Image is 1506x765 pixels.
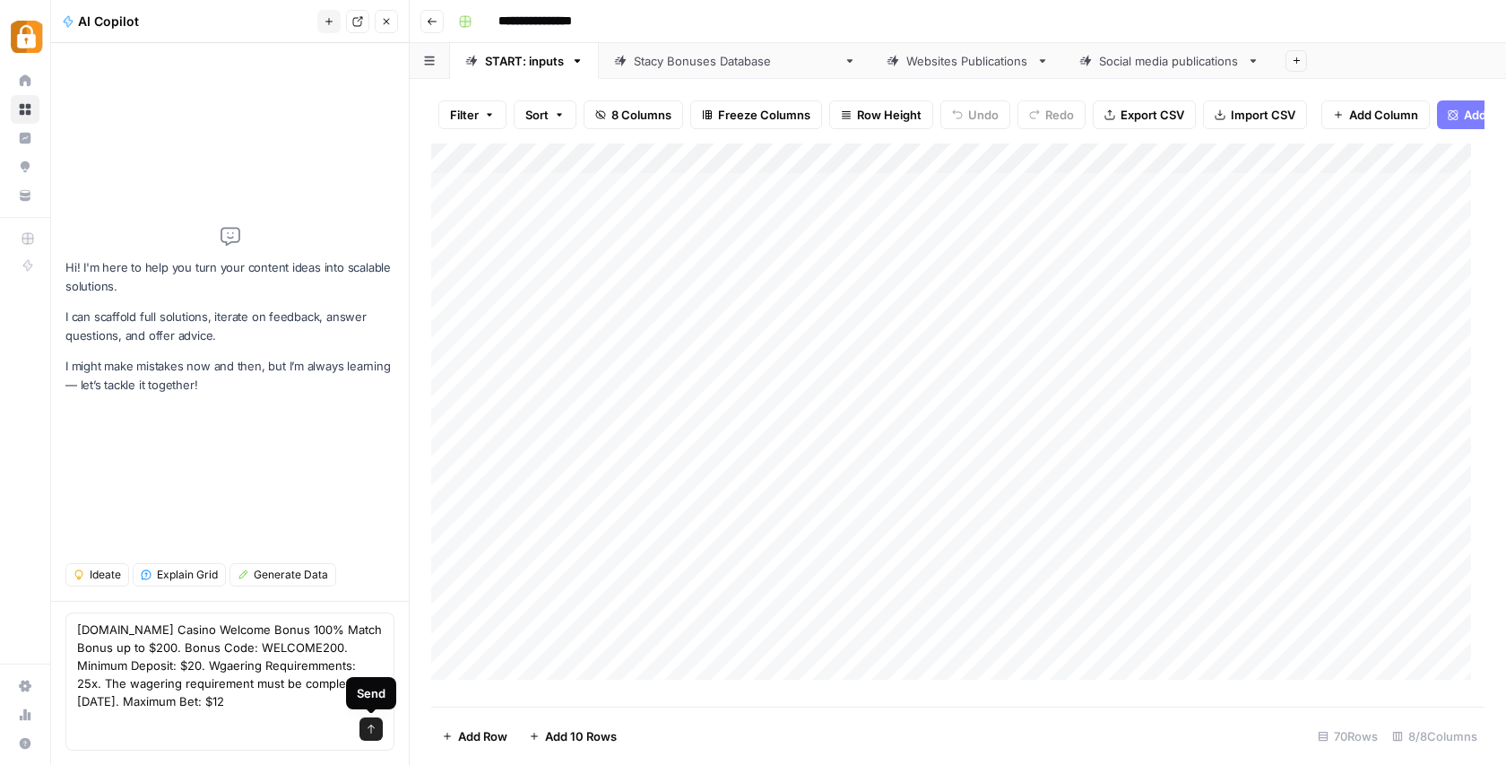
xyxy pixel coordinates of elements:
button: Redo [1017,100,1086,129]
a: Insights [11,124,39,152]
p: Hi! I'm here to help you turn your content ideas into scalable solutions. [65,258,394,296]
span: 8 Columns [611,106,671,124]
a: Settings [11,672,39,700]
span: Redo [1045,106,1074,124]
button: Freeze Columns [690,100,822,129]
textarea: [DOMAIN_NAME] Casino Welcome Bonus 100% Match Bonus up to $200. Bonus Code: WELCOME200. Minimum D... [77,621,383,710]
button: Row Height [829,100,933,129]
span: Export CSV [1121,106,1184,124]
a: Your Data [11,181,39,210]
div: START: inputs [485,52,564,70]
span: Add Column [1349,106,1418,124]
span: Generate Data [254,567,328,583]
span: Import CSV [1231,106,1295,124]
button: Add Column [1321,100,1430,129]
div: Websites Publications [906,52,1029,70]
div: 70 Rows [1311,722,1385,751]
button: Sort [514,100,576,129]
button: Import CSV [1203,100,1307,129]
div: [PERSON_NAME] Bonuses Database [634,52,836,70]
span: Explain Grid [157,567,218,583]
div: AI Copilot [62,13,312,30]
a: Usage [11,700,39,729]
button: Help + Support [11,729,39,758]
button: Add 10 Rows [518,722,627,751]
span: Sort [525,106,549,124]
p: I might make mistakes now and then, but I’m always learning — let’s tackle it together! [65,357,394,395]
button: Workspace: Adzz [11,14,39,59]
div: 8/8 Columns [1385,722,1484,751]
a: Browse [11,95,39,124]
button: Explain Grid [133,563,226,587]
img: Adzz Logo [11,21,43,53]
button: Generate Data [229,563,336,587]
span: Filter [450,106,479,124]
button: 8 Columns [584,100,683,129]
a: Social media publications [1064,43,1275,79]
button: Filter [438,100,506,129]
span: Add Row [458,727,507,745]
span: Ideate [90,567,121,583]
span: Row Height [857,106,922,124]
button: Add Row [431,722,518,751]
span: Undo [968,106,999,124]
span: Add 10 Rows [545,727,617,745]
span: Freeze Columns [718,106,810,124]
div: Social media publications [1099,52,1240,70]
a: [PERSON_NAME] Bonuses Database [599,43,871,79]
a: Home [11,66,39,95]
a: Opportunities [11,152,39,181]
button: Ideate [65,563,129,587]
a: START: inputs [450,43,599,79]
p: I can scaffold full solutions, iterate on feedback, answer questions, and offer advice. [65,308,394,345]
a: Websites Publications [871,43,1064,79]
button: Undo [940,100,1010,129]
button: Export CSV [1093,100,1196,129]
